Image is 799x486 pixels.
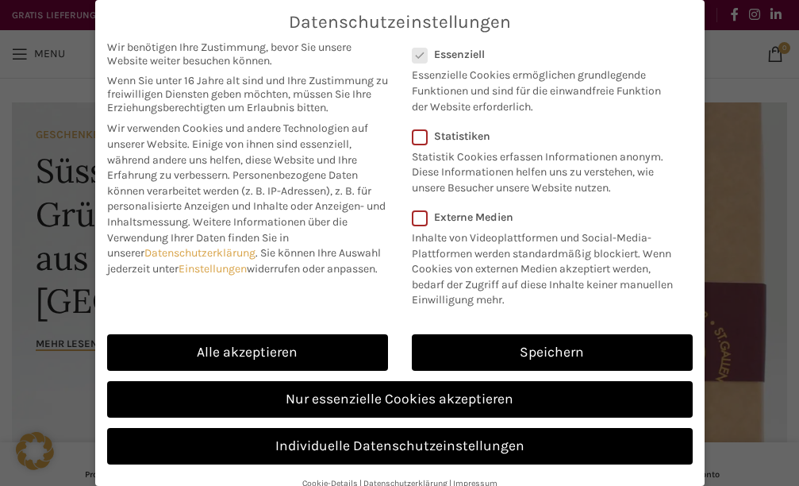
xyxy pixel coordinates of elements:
label: Statistiken [412,129,672,143]
a: Datenschutzerklärung [144,246,255,260]
span: Wenn Sie unter 16 Jahre alt sind und Ihre Zustimmung zu freiwilligen Diensten geben möchten, müss... [107,74,388,114]
a: Einstellungen [179,262,247,276]
label: Externe Medien [412,210,682,224]
span: Wir benötigen Ihre Zustimmung, bevor Sie unsere Website weiter besuchen können. [107,40,388,67]
p: Essenzielle Cookies ermöglichen grundlegende Funktionen und sind für die einwandfreie Funktion de... [412,61,672,114]
a: Speichern [412,334,693,371]
span: Datenschutzeinstellungen [289,12,511,33]
p: Inhalte von Videoplattformen und Social-Media-Plattformen werden standardmäßig blockiert. Wenn Co... [412,224,682,308]
a: Alle akzeptieren [107,334,388,371]
span: Wir verwenden Cookies und andere Technologien auf unserer Website. Einige von ihnen sind essenzie... [107,121,368,182]
p: Statistik Cookies erfassen Informationen anonym. Diese Informationen helfen uns zu verstehen, wie... [412,143,672,196]
a: Individuelle Datenschutzeinstellungen [107,428,693,465]
a: Nur essenzielle Cookies akzeptieren [107,381,693,418]
span: Personenbezogene Daten können verarbeitet werden (z. B. IP-Adressen), z. B. für personalisierte A... [107,168,386,229]
label: Essenziell [412,48,672,61]
span: Weitere Informationen über die Verwendung Ihrer Daten finden Sie in unserer . [107,215,348,260]
span: Sie können Ihre Auswahl jederzeit unter widerrufen oder anpassen. [107,246,381,276]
